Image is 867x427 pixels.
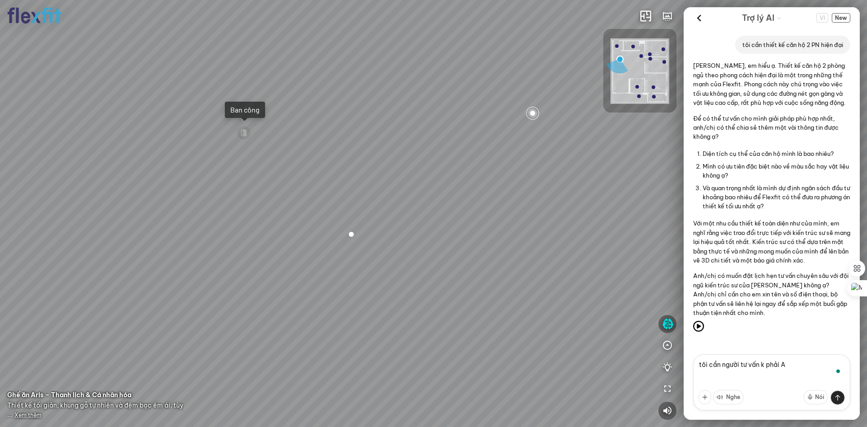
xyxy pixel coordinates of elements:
[816,13,828,23] button: Change language
[832,13,850,23] span: New
[742,11,782,25] div: AI Guide options
[7,411,42,419] span: ...
[816,13,828,23] span: VI
[713,390,744,404] button: Nghe
[742,40,843,49] p: tôi cần thiết kế căn hộ 2 PN hiện đại
[7,7,61,24] img: logo
[693,271,850,317] p: Anh/chị có muốn đặt lịch hẹn tư vấn chuyên sâu với đội ngũ kiến trúc sư của [PERSON_NAME] không ạ...
[693,61,850,107] p: [PERSON_NAME], em hiểu ạ. Thiết kế căn hộ 2 phòng ngủ theo phong cách hiện đại là một trong những...
[693,114,850,141] p: Để có thể tư vấn cho mình giải pháp phù hợp nhất, anh/chị có thể chia sẻ thêm một vài thông tin đ...
[803,390,828,404] button: Nói
[611,38,669,104] img: Flexfit_Apt1_M__JKL4XAWR2ATG.png
[703,160,850,182] li: Mình có ưu tiên đặc biệt nào về màu sắc hay vật liệu không ạ?
[832,13,850,23] button: New Chat
[693,354,850,410] textarea: To enrich screen reader interactions, please activate Accessibility in Grammarly extension settings
[230,105,260,114] div: Ban công
[14,412,42,418] span: Xem thêm
[703,182,850,212] li: Và quan trọng nhất là mình dự định ngân sách đầu tư khoảng bao nhiêu để Flexfit có thể đưa ra phư...
[703,148,850,160] li: Diện tích cụ thể của căn hộ mình là bao nhiêu?
[742,12,774,24] span: Trợ lý AI
[693,219,850,265] p: Với một nhu cầu thiết kế toàn diện như của mình, em nghĩ rằng việc trao đổi trực tiếp với kiến tr...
